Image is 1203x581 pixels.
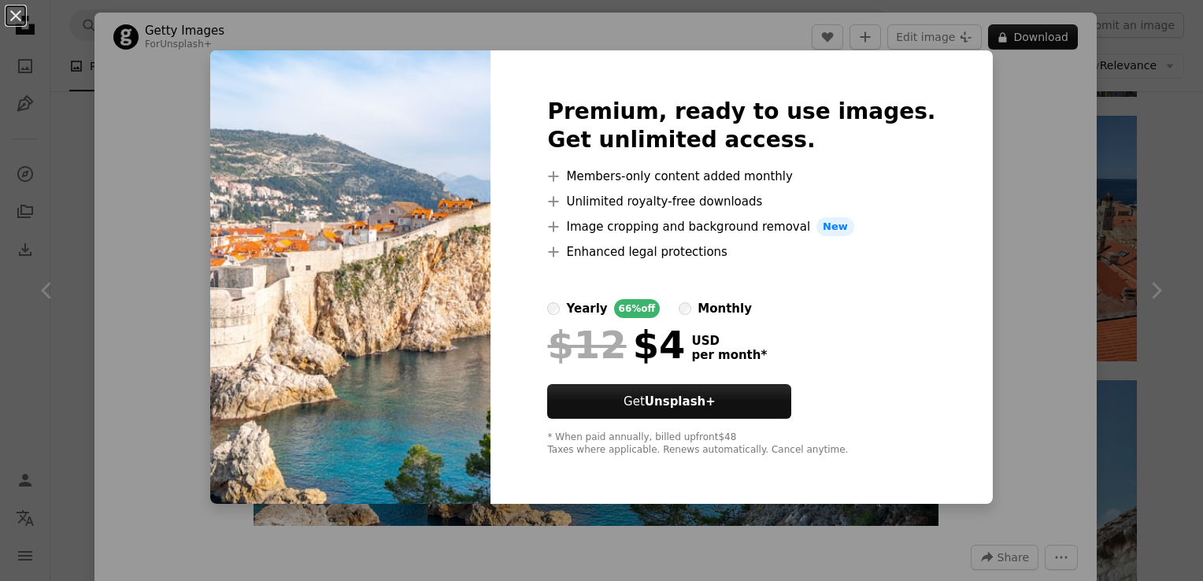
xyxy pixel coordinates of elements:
li: Members-only content added monthly [547,167,935,186]
div: * When paid annually, billed upfront $48 Taxes where applicable. Renews automatically. Cancel any... [547,431,935,457]
span: per month * [691,348,767,362]
div: $4 [547,324,685,365]
button: GetUnsplash+ [547,384,791,419]
li: Unlimited royalty-free downloads [547,192,935,211]
div: 66% off [614,299,661,318]
li: Enhanced legal protections [547,242,935,261]
h2: Premium, ready to use images. Get unlimited access. [547,98,935,154]
div: monthly [698,299,752,318]
span: New [816,217,854,236]
strong: Unsplash+ [645,394,716,409]
input: monthly [679,302,691,315]
li: Image cropping and background removal [547,217,935,236]
img: premium_photo-1754254831621-37134eb19f2c [210,50,490,504]
span: USD [691,334,767,348]
input: yearly66%off [547,302,560,315]
span: $12 [547,324,626,365]
div: yearly [566,299,607,318]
